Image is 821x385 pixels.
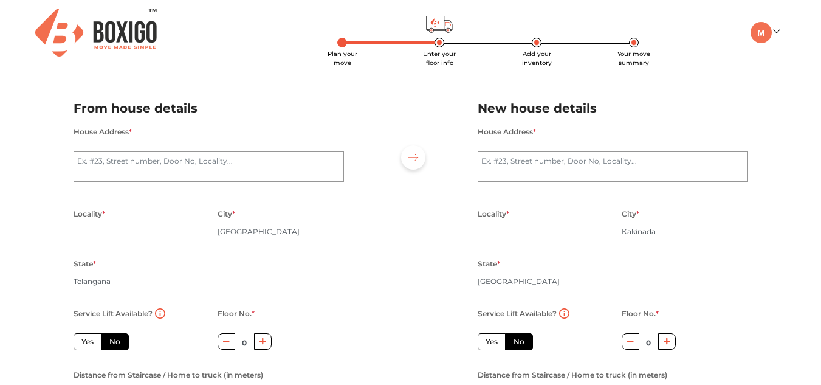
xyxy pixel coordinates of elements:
[478,124,536,140] label: House Address
[218,206,235,222] label: City
[74,256,96,272] label: State
[622,306,659,322] label: Floor No.
[423,50,456,67] span: Enter your floor info
[328,50,357,67] span: Plan your move
[478,256,500,272] label: State
[74,99,344,119] h2: From house details
[478,99,748,119] h2: New house details
[74,333,101,350] label: Yes
[74,124,132,140] label: House Address
[478,367,667,383] label: Distance from Staircase / Home to truck (in meters)
[74,306,153,322] label: Service Lift Available?
[478,306,557,322] label: Service Lift Available?
[622,206,639,222] label: City
[101,333,129,350] label: No
[74,206,105,222] label: Locality
[74,367,263,383] label: Distance from Staircase / Home to truck (in meters)
[218,306,255,322] label: Floor No.
[35,9,157,57] img: Boxigo
[522,50,552,67] span: Add your inventory
[478,333,506,350] label: Yes
[478,206,509,222] label: Locality
[505,333,533,350] label: No
[617,50,650,67] span: Your move summary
